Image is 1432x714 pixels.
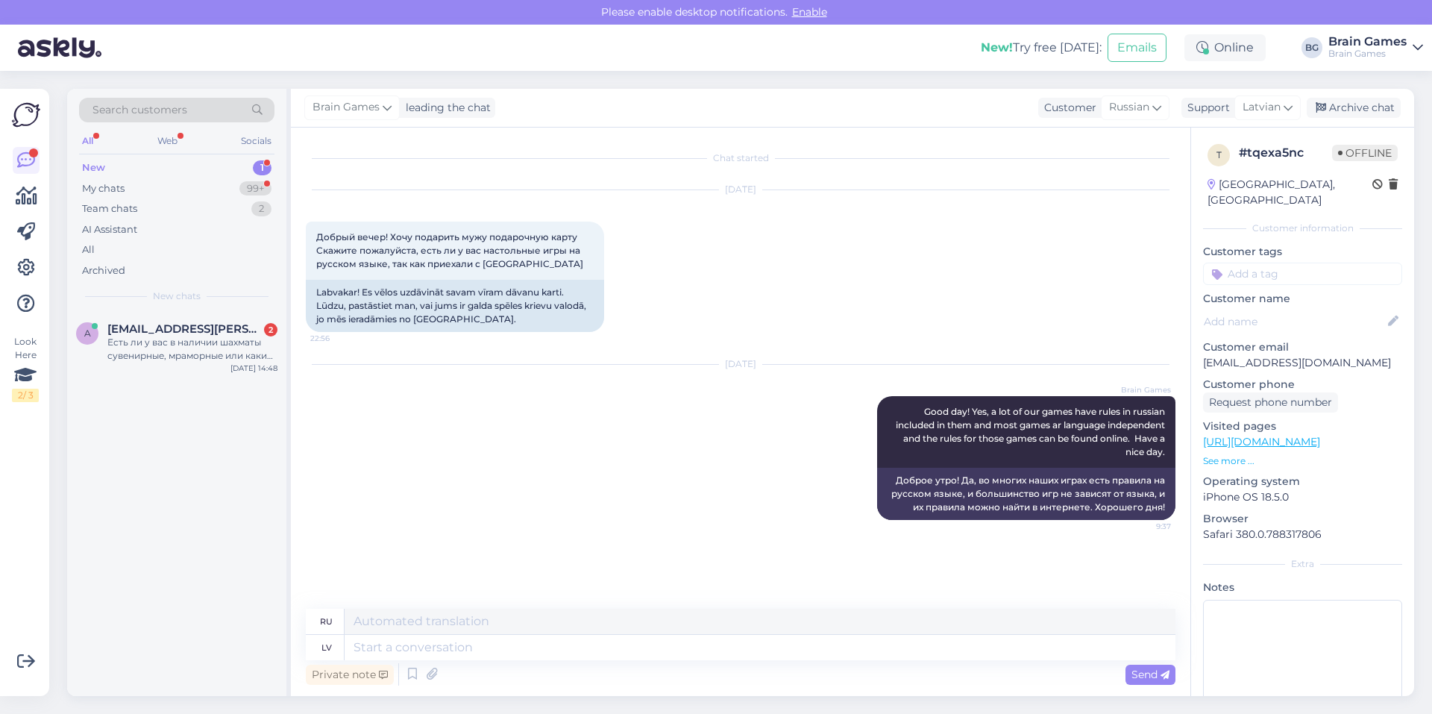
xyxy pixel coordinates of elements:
[1216,149,1222,160] span: t
[1243,99,1281,116] span: Latvian
[82,263,125,278] div: Archived
[1301,37,1322,58] div: BG
[1203,244,1402,260] p: Customer tags
[1208,177,1372,208] div: [GEOGRAPHIC_DATA], [GEOGRAPHIC_DATA]
[82,242,95,257] div: All
[12,101,40,129] img: Askly Logo
[310,333,366,344] span: 22:56
[313,99,380,116] span: Brain Games
[1307,98,1401,118] div: Archive chat
[306,280,604,332] div: Labvakar! Es vēlos uzdāvināt savam vīram dāvanu karti. Lūdzu, pastāstiet man, vai jums ir galda s...
[981,39,1102,57] div: Try free [DATE]:
[306,357,1175,371] div: [DATE]
[1203,489,1402,505] p: iPhone OS 18.5.0
[239,181,271,196] div: 99+
[1115,384,1171,395] span: Brain Games
[82,222,137,237] div: AI Assistant
[896,406,1167,457] span: Good day! Yes, a lot of our games have rules in russian included in them and most games ar langua...
[1203,392,1338,413] div: Request phone number
[1204,313,1385,330] input: Add name
[1203,527,1402,542] p: Safari 380.0.788317806
[230,363,277,374] div: [DATE] 14:48
[400,100,491,116] div: leading the chat
[1203,263,1402,285] input: Add a tag
[107,322,263,336] span: a.v.lukins@gmail.com
[12,335,39,402] div: Look Here
[84,328,91,339] span: a
[320,609,333,634] div: ru
[264,323,277,336] div: 2
[1109,99,1149,116] span: Russian
[1203,419,1402,434] p: Visited pages
[1181,100,1230,116] div: Support
[1239,144,1332,162] div: # tqexa5nc
[238,131,274,151] div: Socials
[788,5,832,19] span: Enable
[1203,435,1320,448] a: [URL][DOMAIN_NAME]
[82,201,137,216] div: Team chats
[1203,557,1402,571] div: Extra
[316,231,583,269] span: Добрый вечер! Хочу подарить мужу подарочную карту Скажите пожалуйста, есть ли у вас настольные иг...
[251,201,271,216] div: 2
[306,151,1175,165] div: Chat started
[1328,48,1407,60] div: Brain Games
[1203,511,1402,527] p: Browser
[1328,36,1423,60] a: Brain GamesBrain Games
[92,102,187,118] span: Search customers
[1115,521,1171,532] span: 9:37
[877,468,1175,520] div: Доброе утро! Да, во многих наших играх есть правила на русском языке, и большинство игр не завися...
[107,336,277,363] div: Есть ли у вас в наличии шахматы сувенирные, мраморные или какие-то более подходящие как подарок?
[1203,222,1402,235] div: Customer information
[1203,355,1402,371] p: [EMAIL_ADDRESS][DOMAIN_NAME]
[1184,34,1266,61] div: Online
[981,40,1013,54] b: New!
[1108,34,1166,62] button: Emails
[82,181,125,196] div: My chats
[153,289,201,303] span: New chats
[1203,474,1402,489] p: Operating system
[1038,100,1096,116] div: Customer
[154,131,180,151] div: Web
[1131,668,1169,681] span: Send
[1203,580,1402,595] p: Notes
[79,131,96,151] div: All
[306,665,394,685] div: Private note
[1328,36,1407,48] div: Brain Games
[12,389,39,402] div: 2 / 3
[253,160,271,175] div: 1
[1203,377,1402,392] p: Customer phone
[1203,339,1402,355] p: Customer email
[1203,291,1402,307] p: Customer name
[306,183,1175,196] div: [DATE]
[321,635,332,660] div: lv
[82,160,105,175] div: New
[1203,454,1402,468] p: See more ...
[1332,145,1398,161] span: Offline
